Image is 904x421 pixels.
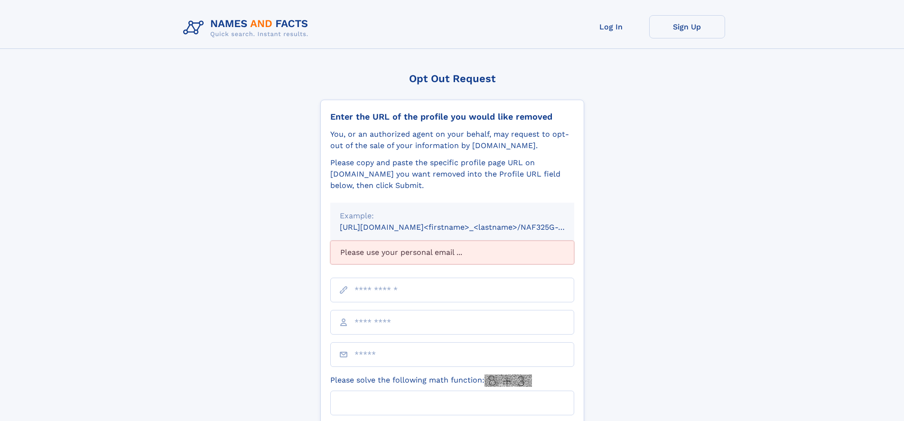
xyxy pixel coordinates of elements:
div: Example: [340,210,565,222]
label: Please solve the following math function: [330,374,532,387]
div: Enter the URL of the profile you would like removed [330,112,574,122]
div: Please copy and paste the specific profile page URL on [DOMAIN_NAME] you want removed into the Pr... [330,157,574,191]
small: [URL][DOMAIN_NAME]<firstname>_<lastname>/NAF325G-xxxxxxxx [340,223,592,232]
div: Please use your personal email ... [330,241,574,264]
a: Sign Up [649,15,725,38]
a: Log In [573,15,649,38]
div: Opt Out Request [320,73,584,84]
img: Logo Names and Facts [179,15,316,41]
div: You, or an authorized agent on your behalf, may request to opt-out of the sale of your informatio... [330,129,574,151]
